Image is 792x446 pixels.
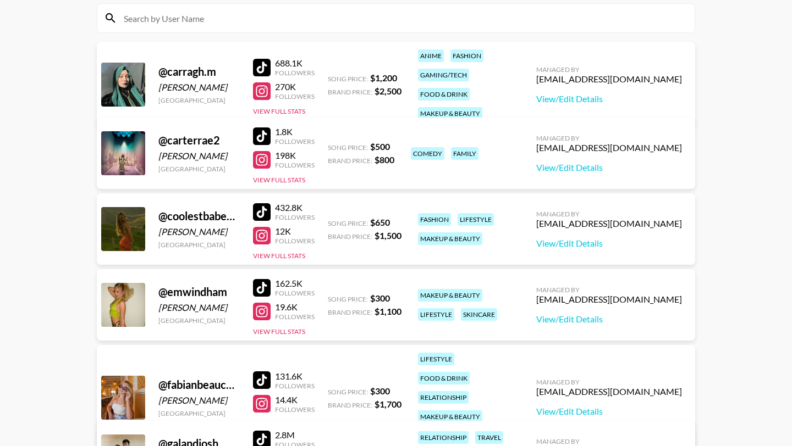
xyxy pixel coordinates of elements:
div: Managed By [536,378,682,386]
div: [EMAIL_ADDRESS][DOMAIN_NAME] [536,294,682,305]
div: lifestyle [418,308,454,321]
strong: $ 300 [370,293,390,303]
div: skincare [461,308,497,321]
span: Brand Price: [328,401,372,409]
div: relationship [418,391,469,404]
div: Followers [275,69,315,77]
span: Song Price: [328,75,368,83]
strong: $ 1,700 [375,399,402,409]
div: Followers [275,92,315,101]
div: @ coolestbabeoutthere [158,209,240,223]
span: Brand Price: [328,232,372,241]
div: Managed By [536,134,682,142]
strong: $ 650 [370,217,390,227]
a: View/Edit Details [536,238,682,249]
div: relationship [418,431,469,444]
div: [GEOGRAPHIC_DATA] [158,96,240,104]
a: View/Edit Details [536,406,682,417]
div: 19.6K [275,302,315,313]
span: Song Price: [328,143,368,152]
div: Managed By [536,65,682,74]
div: 270K [275,81,315,92]
div: [PERSON_NAME] [158,226,240,237]
div: anime [418,49,444,62]
div: [GEOGRAPHIC_DATA] [158,409,240,417]
div: Followers [275,382,315,390]
div: Followers [275,213,315,221]
div: 1.8K [275,126,315,137]
div: lifestyle [418,353,454,365]
span: Song Price: [328,295,368,303]
div: [EMAIL_ADDRESS][DOMAIN_NAME] [536,386,682,397]
button: View Full Stats [253,252,305,260]
div: [PERSON_NAME] [158,150,240,161]
div: Managed By [536,286,682,294]
a: View/Edit Details [536,314,682,325]
div: 162.5K [275,278,315,289]
div: makeup & beauty [418,410,482,423]
strong: $ 2,500 [375,86,402,96]
strong: $ 800 [375,154,394,165]
strong: $ 1,200 [370,73,397,83]
input: Search by User Name [117,9,688,27]
div: food & drink [418,372,470,384]
div: [PERSON_NAME] [158,395,240,406]
div: gaming/tech [418,69,469,81]
div: [GEOGRAPHIC_DATA] [158,316,240,325]
div: food & drink [418,88,470,101]
strong: $ 1,100 [375,306,402,316]
div: 14.4K [275,394,315,405]
div: 131.6K [275,371,315,382]
div: makeup & beauty [418,289,482,302]
span: Brand Price: [328,157,372,165]
div: Followers [275,405,315,414]
div: @ carterrae2 [158,133,240,147]
div: [EMAIL_ADDRESS][DOMAIN_NAME] [536,74,682,85]
span: Brand Price: [328,308,372,316]
div: lifestyle [458,213,494,226]
div: @ carragh.m [158,65,240,79]
div: makeup & beauty [418,232,482,245]
div: 198K [275,150,315,161]
div: @ fabianbeaucoudrayy [158,378,240,392]
div: Followers [275,289,315,297]
div: [PERSON_NAME] [158,302,240,313]
div: comedy [411,147,444,160]
div: Managed By [536,210,682,218]
a: View/Edit Details [536,162,682,173]
div: 2.8M [275,430,315,441]
span: Brand Price: [328,88,372,96]
div: 688.1K [275,58,315,69]
div: Followers [275,313,315,321]
div: [GEOGRAPHIC_DATA] [158,241,240,249]
button: View Full Stats [253,107,305,115]
button: View Full Stats [253,420,305,428]
span: Song Price: [328,219,368,227]
button: View Full Stats [253,176,305,184]
div: Followers [275,161,315,169]
div: travel [475,431,503,444]
div: Followers [275,237,315,245]
div: [PERSON_NAME] [158,82,240,93]
div: 12K [275,226,315,237]
div: [GEOGRAPHIC_DATA] [158,165,240,173]
a: View/Edit Details [536,93,682,104]
div: @ emwindham [158,285,240,299]
div: Managed By [536,437,682,445]
strong: $ 1,500 [375,230,402,241]
span: Song Price: [328,388,368,396]
div: [EMAIL_ADDRESS][DOMAIN_NAME] [536,218,682,229]
div: makeup & beauty [418,107,482,120]
button: View Full Stats [253,327,305,336]
strong: $ 300 [370,386,390,396]
div: fashion [418,213,451,226]
div: 432.8K [275,202,315,213]
strong: $ 500 [370,141,390,152]
div: Followers [275,137,315,146]
div: [EMAIL_ADDRESS][DOMAIN_NAME] [536,142,682,153]
div: fashion [450,49,483,62]
div: family [451,147,479,160]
